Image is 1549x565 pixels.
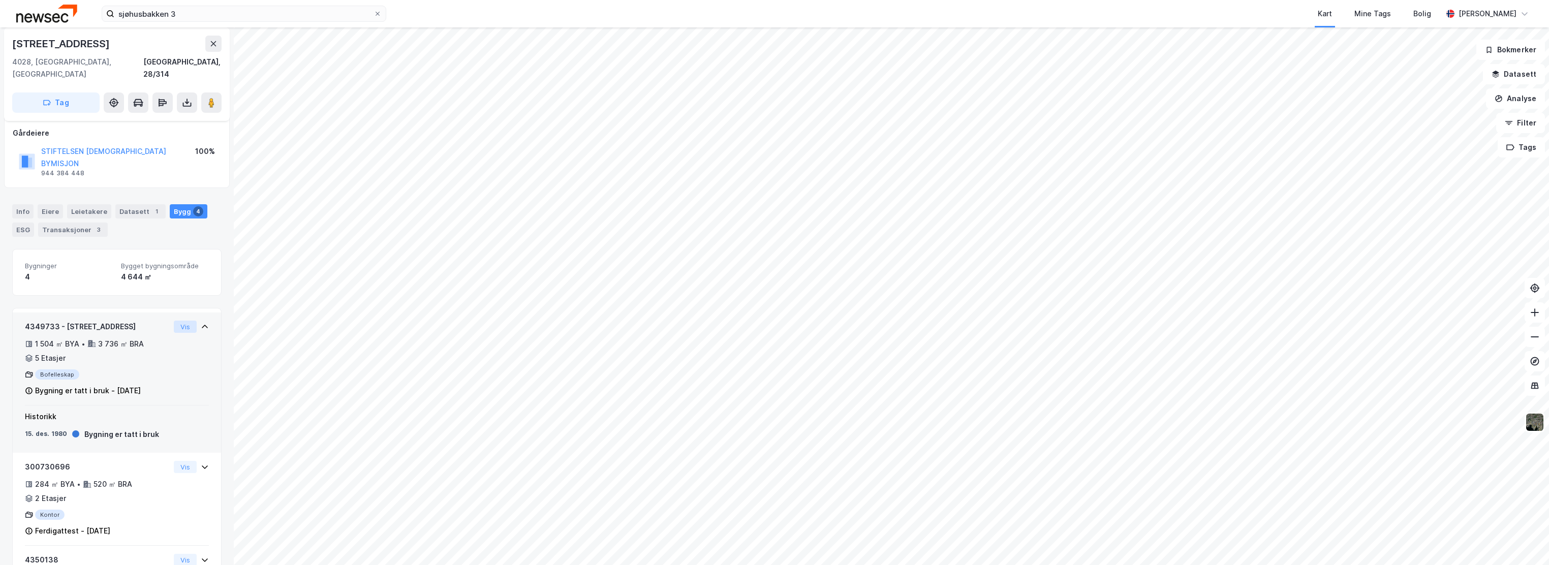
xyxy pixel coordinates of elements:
div: 5 Etasjer [35,352,66,364]
div: 4 [25,271,113,283]
img: newsec-logo.f6e21ccffca1b3a03d2d.png [16,5,77,22]
span: Bygninger [25,262,113,270]
button: Vis [174,321,197,333]
img: 9k= [1525,413,1544,432]
div: Eiere [38,204,63,218]
div: 4349733 - [STREET_ADDRESS] [25,321,170,333]
div: 3 736 ㎡ BRA [98,338,144,350]
div: [PERSON_NAME] [1459,8,1516,20]
div: Transaksjoner [38,223,108,237]
button: Bokmerker [1476,40,1545,60]
div: 284 ㎡ BYA [35,478,75,490]
div: [GEOGRAPHIC_DATA], 28/314 [143,56,222,80]
button: Filter [1496,113,1545,133]
div: 300730696 [25,461,170,473]
button: Tags [1498,137,1545,158]
button: Datasett [1483,64,1545,84]
div: Bygning er tatt i bruk - [DATE] [35,385,141,397]
span: Bygget bygningsområde [121,262,209,270]
div: Kontrollprogram for chat [1498,516,1549,565]
div: [STREET_ADDRESS] [12,36,112,52]
div: Historikk [25,411,209,423]
div: • [77,480,81,488]
div: 1 504 ㎡ BYA [35,338,79,350]
div: Gårdeiere [13,127,221,139]
button: Tag [12,92,100,113]
div: 944 384 448 [41,169,84,177]
div: Bolig [1413,8,1431,20]
div: 100% [195,145,215,158]
div: ESG [12,223,34,237]
div: Leietakere [67,204,111,218]
div: Ferdigattest - [DATE] [35,525,110,537]
div: 2 Etasjer [35,492,66,505]
div: 4 644 ㎡ [121,271,209,283]
div: 520 ㎡ BRA [94,478,132,490]
div: 4 [193,206,203,216]
div: Kart [1318,8,1332,20]
input: Søk på adresse, matrikkel, gårdeiere, leietakere eller personer [114,6,374,21]
iframe: Chat Widget [1498,516,1549,565]
div: Bygning er tatt i bruk [84,428,159,441]
button: Analyse [1486,88,1545,109]
div: Info [12,204,34,218]
div: 1 [151,206,162,216]
div: 4028, [GEOGRAPHIC_DATA], [GEOGRAPHIC_DATA] [12,56,143,80]
div: Mine Tags [1354,8,1391,20]
div: 3 [94,225,104,235]
div: • [81,340,85,348]
div: Bygg [170,204,207,218]
div: 15. des. 1980 [25,429,68,438]
div: Datasett [115,204,166,218]
button: Vis [174,461,197,473]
